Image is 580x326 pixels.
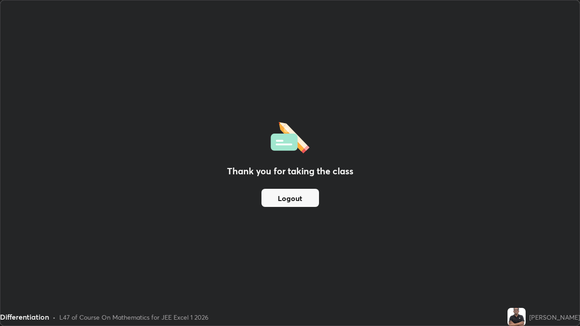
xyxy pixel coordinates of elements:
img: offlineFeedback.1438e8b3.svg [271,119,309,153]
button: Logout [261,189,319,207]
div: [PERSON_NAME] [529,312,580,322]
img: 68f5c4e3b5444b35b37347a9023640a5.jpg [507,308,526,326]
div: • [53,312,56,322]
h2: Thank you for taking the class [227,164,353,178]
div: L47 of Course On Mathematics for JEE Excel 1 2026 [59,312,208,322]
